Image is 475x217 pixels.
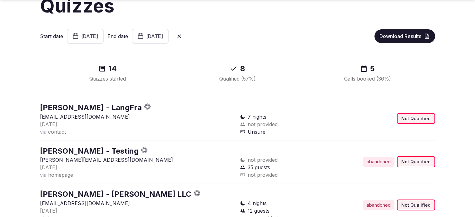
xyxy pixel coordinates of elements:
button: [DATE] [67,29,104,44]
div: Not Qualified [397,113,435,124]
span: via [40,129,47,135]
span: 12 guests [248,207,270,215]
span: not provided [248,121,278,128]
div: 8 [180,64,295,74]
button: [DATE] [40,121,57,128]
button: [DATE] [40,207,57,215]
div: Qualified [180,75,295,82]
div: 14 [50,64,165,74]
button: [DATE] [40,164,57,171]
a: [PERSON_NAME] - Testing [40,146,139,155]
button: [PERSON_NAME] - Testing [40,146,139,156]
span: ( 36 %) [376,76,391,82]
span: 7 nights [248,113,266,121]
button: [PERSON_NAME] - LangFra [40,102,142,113]
div: Not Qualified [397,200,435,211]
button: [DATE] [132,29,169,44]
a: [PERSON_NAME] - [PERSON_NAME] LLC [40,190,191,199]
div: abandoned [363,157,394,167]
div: Quizzes started [50,75,165,82]
label: Start date [40,33,63,40]
span: [DATE] [40,164,57,170]
button: [PERSON_NAME] - [PERSON_NAME] LLC [40,189,191,200]
span: homepage [48,172,73,178]
span: [DATE] [40,121,57,127]
p: [EMAIL_ADDRESS][DOMAIN_NAME] [40,200,235,207]
span: not provided [248,156,278,164]
div: Calls booked [310,75,425,82]
span: Download Results [379,33,421,39]
span: 4 nights [248,200,267,207]
button: Download Results [374,29,435,43]
a: [PERSON_NAME] - LangFra [40,103,142,112]
span: ( 57 %) [241,76,256,82]
div: Not Qualified [397,156,435,167]
span: via [40,172,47,178]
div: Unsure [240,128,335,136]
p: [PERSON_NAME][EMAIL_ADDRESS][DOMAIN_NAME] [40,156,235,164]
div: 5 [310,64,425,74]
div: abandoned [363,200,394,210]
span: 35 guests [248,164,270,171]
label: End date [107,33,128,40]
div: not provided [240,171,335,179]
span: contact [48,129,66,135]
p: [EMAIL_ADDRESS][DOMAIN_NAME] [40,113,235,121]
